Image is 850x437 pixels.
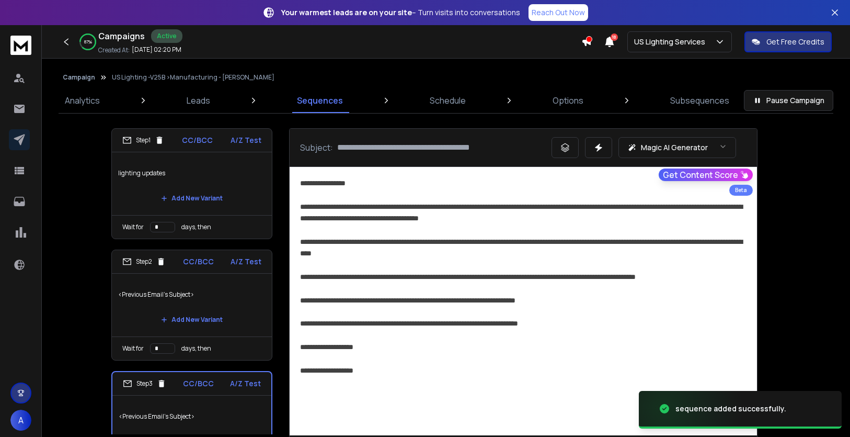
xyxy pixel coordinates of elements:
div: Step 1 [122,136,164,145]
a: Sequences [291,88,349,113]
button: Add New Variant [153,309,231,330]
p: Schedule [430,94,466,107]
a: Options [546,88,590,113]
li: Step1CC/BCCA/Z Testlighting updatesAdd New VariantWait fordays, then [111,128,272,239]
span: 18 [611,33,618,41]
p: Subject: [300,141,333,154]
p: A/Z Test [230,378,261,389]
button: Magic AI Generator [618,137,736,158]
div: Step 3 [123,379,166,388]
p: Reach Out Now [532,7,585,18]
p: Wait for [122,223,144,231]
button: Get Content Score [659,169,753,181]
p: A/Z Test [231,135,261,145]
li: Step2CC/BCCA/Z Test<Previous Email's Subject>Add New VariantWait fordays, then [111,250,272,361]
p: Wait for [122,344,144,353]
button: Add New Variant [153,188,231,209]
p: Magic AI Generator [641,142,708,153]
p: – Turn visits into conversations [281,7,520,18]
p: CC/BCC [182,135,213,145]
p: Analytics [65,94,100,107]
p: Sequences [297,94,343,107]
img: logo [10,36,31,55]
p: 87 % [84,39,92,45]
a: Reach Out Now [529,4,588,21]
button: A [10,410,31,431]
p: days, then [181,344,211,353]
p: days, then [181,223,211,231]
p: Get Free Credits [766,37,824,47]
div: Active [151,29,182,43]
h1: Campaigns [98,30,145,42]
button: Campaign [63,73,95,82]
p: CC/BCC [183,378,214,389]
p: <Previous Email's Subject> [118,280,266,309]
p: Leads [187,94,210,107]
div: Step 2 [122,257,166,266]
p: Subsequences [670,94,729,107]
a: Leads [180,88,216,113]
p: US Lighting Services [634,37,709,47]
div: Beta [729,185,753,196]
p: <Previous Email's Subject> [119,402,265,431]
div: sequence added successfully. [675,404,786,414]
strong: Your warmest leads are on your site [281,7,412,17]
a: Schedule [423,88,472,113]
p: US Lighting -V25B >Manufacturing - [PERSON_NAME] [112,73,274,82]
button: Pause Campaign [744,90,833,111]
p: Created At: [98,46,130,54]
p: lighting updates [118,159,266,188]
p: A/Z Test [231,256,261,267]
p: [DATE] 02:20 PM [132,46,181,54]
p: CC/BCC [183,256,214,267]
a: Subsequences [664,88,736,113]
button: Get Free Credits [744,31,832,52]
a: Analytics [59,88,106,113]
p: Options [553,94,583,107]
